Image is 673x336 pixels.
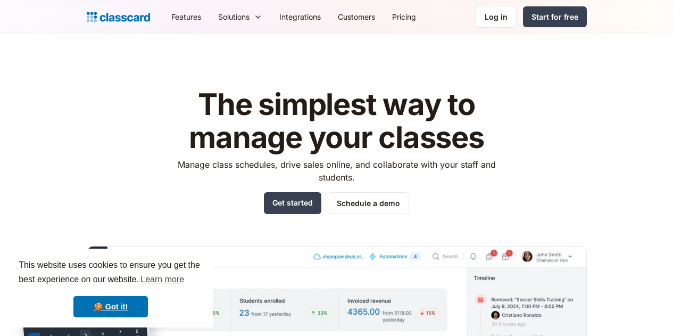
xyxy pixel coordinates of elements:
[384,5,425,29] a: Pricing
[210,5,271,29] div: Solutions
[87,10,150,24] a: home
[264,192,321,214] a: Get started
[271,5,329,29] a: Integrations
[168,158,505,184] p: Manage class schedules, drive sales online, and collaborate with your staff and students.
[73,296,148,317] a: dismiss cookie message
[328,192,409,214] a: Schedule a demo
[476,6,517,28] a: Log in
[163,5,210,29] a: Features
[329,5,384,29] a: Customers
[218,11,250,22] div: Solutions
[168,88,505,154] h1: The simplest way to manage your classes
[19,259,203,288] span: This website uses cookies to ensure you get the best experience on our website.
[9,249,213,327] div: cookieconsent
[531,11,578,22] div: Start for free
[139,272,186,288] a: learn more about cookies
[485,11,508,22] div: Log in
[523,6,587,27] a: Start for free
